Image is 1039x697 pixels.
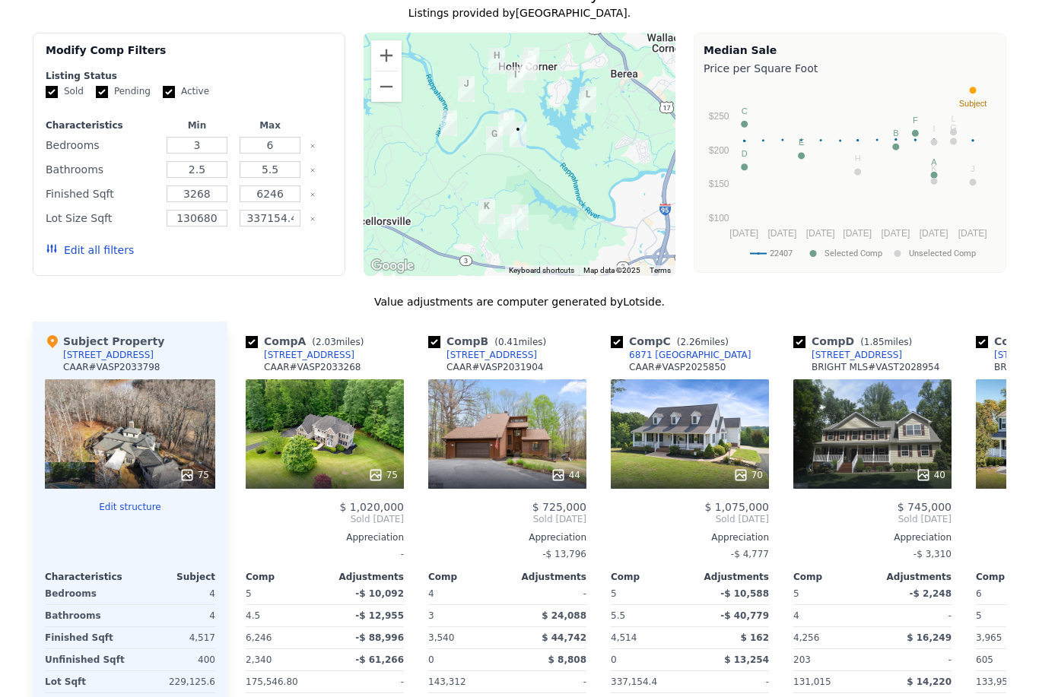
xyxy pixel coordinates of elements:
[806,228,835,239] text: [DATE]
[45,583,127,604] div: Bedrooms
[516,41,545,79] div: 648 W Rocky Run Rd
[328,671,404,692] div: -
[133,671,215,692] div: 229,125.6
[704,79,996,269] svg: A chart.
[46,135,157,156] div: Bedrooms
[488,337,552,347] span: ( miles)
[548,654,586,665] span: $ 8,808
[574,81,602,119] div: 2 English Hills Dr
[506,198,535,236] div: 12604 Hidden Hills Ln
[246,588,252,599] span: 5
[971,164,975,173] text: J
[843,228,872,239] text: [DATE]
[907,676,952,687] span: $ 14,220
[246,632,272,643] span: 6,246
[933,124,935,133] text: I
[45,571,130,583] div: Characteristics
[264,361,361,373] div: CAAR # VASP2033268
[611,588,617,599] span: 5
[46,242,134,258] button: Edit all filters
[793,349,902,361] a: [STREET_ADDRESS]
[542,632,586,643] span: $ 44,742
[793,513,952,525] span: Sold [DATE]
[976,676,1014,687] span: 133,951
[650,266,671,274] a: Terms (opens in new tab)
[542,549,586,559] span: -$ 13,796
[246,676,298,687] span: 175,546.80
[133,605,215,626] div: 4
[482,42,511,80] div: 31 Bayberry Ln
[950,123,957,132] text: G
[793,531,952,543] div: Appreciation
[793,334,918,349] div: Comp D
[709,111,729,122] text: $250
[913,549,952,559] span: -$ 3,310
[316,337,336,347] span: 2.03
[45,649,127,670] div: Unfinished Sqft
[720,588,769,599] span: -$ 10,588
[693,671,769,692] div: -
[355,632,404,643] span: -$ 88,996
[45,671,127,692] div: Lot Sqft
[720,610,769,621] span: -$ 40,779
[130,571,215,583] div: Subject
[246,605,322,626] div: 4.5
[509,265,574,276] button: Keyboard shortcuts
[246,334,370,349] div: Comp A
[958,228,987,239] text: [DATE]
[310,216,316,222] button: Clear
[428,334,552,349] div: Comp B
[740,632,769,643] span: $ 162
[611,571,690,583] div: Comp
[724,654,769,665] span: $ 13,254
[96,86,108,98] input: Pending
[976,588,982,599] span: 6
[246,543,404,565] div: -
[504,116,532,154] div: 87 E River Bend Rd
[799,138,804,147] text: E
[513,49,542,87] div: 607 W Rocky Run Rd
[498,337,519,347] span: 0.41
[371,71,402,102] button: Zoom out
[920,228,948,239] text: [DATE]
[428,571,507,583] div: Comp
[916,467,945,483] div: 40
[770,249,793,258] text: 22407
[446,349,537,361] div: [STREET_ADDRESS]
[428,531,586,543] div: Appreciation
[611,676,657,687] span: 337,154.4
[355,588,404,599] span: -$ 10,092
[45,501,215,513] button: Edit structure
[325,571,404,583] div: Adjustments
[246,513,404,525] span: Sold [DATE]
[793,676,831,687] span: 131,015
[446,361,543,373] div: CAAR # VASP2031904
[825,249,882,258] text: Selected Comp
[180,467,209,483] div: 75
[881,228,910,239] text: [DATE]
[704,58,996,79] div: Price per Square Foot
[133,583,215,604] div: 4
[729,228,758,239] text: [DATE]
[959,99,987,108] text: Subject
[542,610,586,621] span: $ 24,088
[501,61,530,99] div: 85 Hopewell Dr
[246,349,354,361] a: [STREET_ADDRESS]
[96,85,151,98] label: Pending
[246,571,325,583] div: Comp
[875,605,952,626] div: -
[913,116,918,125] text: F
[368,467,398,483] div: 75
[46,43,332,70] div: Modify Comp Filters
[793,571,872,583] div: Comp
[709,213,729,223] text: $100
[893,128,898,138] text: B
[907,632,952,643] span: $ 16,249
[163,85,209,98] label: Active
[875,649,952,670] div: -
[45,334,164,349] div: Subject Property
[909,249,976,258] text: Unselected Comp
[611,531,769,543] div: Appreciation
[428,676,466,687] span: 143,312
[854,337,918,347] span: ( miles)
